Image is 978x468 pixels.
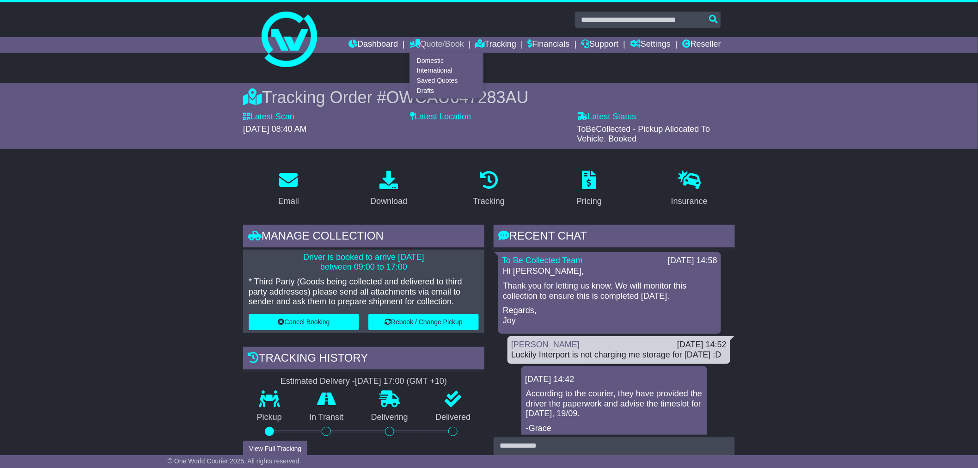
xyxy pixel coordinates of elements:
[476,37,516,53] a: Tracking
[503,281,716,301] p: Thank you for letting us know. We will monitor this collection to ensure this is completed [DATE].
[243,112,294,122] label: Latest Scan
[410,76,483,86] a: Saved Quotes
[528,37,570,53] a: Financials
[503,266,716,277] p: Hi [PERSON_NAME],
[502,256,583,265] a: To Be Collected Team
[243,347,484,372] div: Tracking history
[410,66,483,76] a: International
[370,195,407,208] div: Download
[243,124,307,134] span: [DATE] 08:40 AM
[494,225,735,250] div: RECENT CHAT
[467,167,511,211] a: Tracking
[386,88,529,107] span: OWCAU647283AU
[410,37,464,53] a: Quote/Book
[243,413,296,423] p: Pickup
[581,37,618,53] a: Support
[503,306,716,326] p: Regards, Joy
[668,256,717,266] div: [DATE] 14:58
[168,457,301,465] span: © One World Courier 2025. All rights reserved.
[526,424,703,434] p: -Grace
[630,37,671,53] a: Settings
[410,53,483,99] div: Quote/Book
[410,86,483,96] a: Drafts
[249,277,479,307] p: * Third Party (Goods being collected and delivered to third party addresses) please send all atta...
[671,195,708,208] div: Insurance
[422,413,485,423] p: Delivered
[243,225,484,250] div: Manage collection
[243,441,307,457] button: View Full Tracking
[576,195,602,208] div: Pricing
[473,195,505,208] div: Tracking
[357,413,422,423] p: Delivering
[355,376,447,387] div: [DATE] 17:00 (GMT +10)
[410,55,483,66] a: Domestic
[243,87,735,107] div: Tracking Order #
[682,37,721,53] a: Reseller
[249,314,359,330] button: Cancel Booking
[364,167,413,211] a: Download
[410,112,471,122] label: Latest Location
[526,389,703,419] p: According to the courier, they have provided the driver the paperwork and advise the timeslot for...
[677,340,727,350] div: [DATE] 14:52
[348,37,398,53] a: Dashboard
[577,112,636,122] label: Latest Status
[570,167,608,211] a: Pricing
[249,252,479,272] p: Driver is booked to arrive [DATE] between 09:00 to 17:00
[525,375,703,385] div: [DATE] 14:42
[296,413,358,423] p: In Transit
[511,340,580,349] a: [PERSON_NAME]
[511,350,727,360] div: Luckily Interport is not charging me storage for [DATE] :D
[577,124,710,144] span: ToBeCollected - Pickup Allocated To Vehicle. Booked
[272,167,305,211] a: Email
[368,314,479,330] button: Rebook / Change Pickup
[243,376,484,387] div: Estimated Delivery -
[278,195,299,208] div: Email
[665,167,714,211] a: Insurance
